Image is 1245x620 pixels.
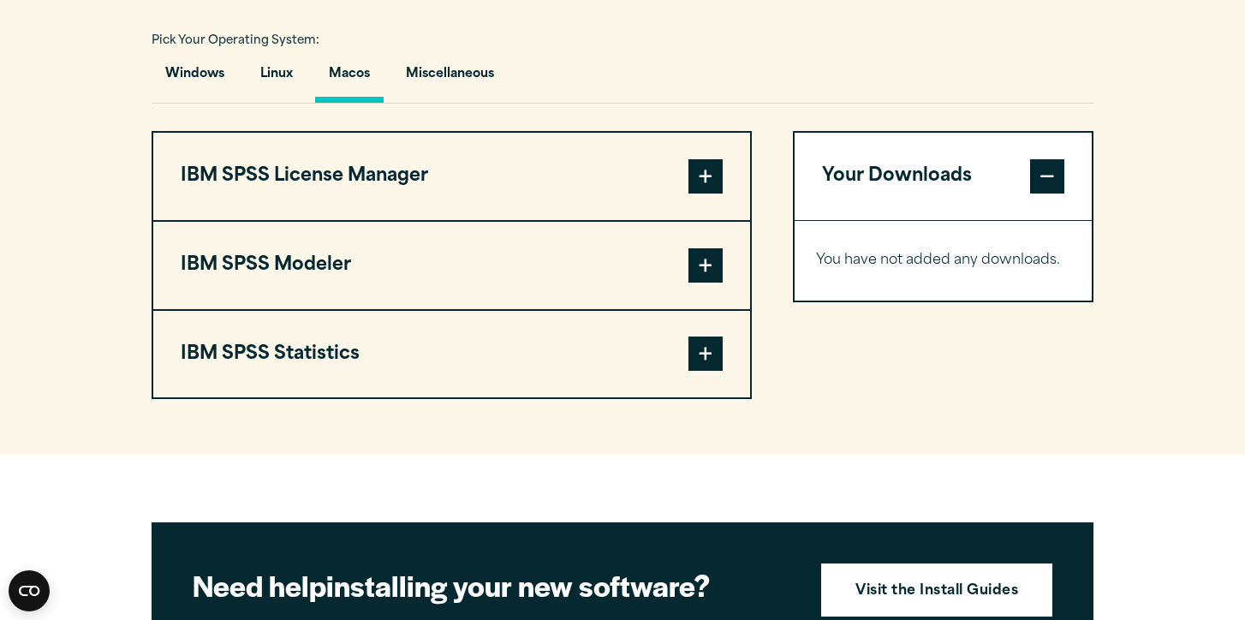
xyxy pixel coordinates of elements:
div: Your Downloads [795,220,1092,301]
button: IBM SPSS Statistics [153,311,750,398]
strong: Visit the Install Guides [855,581,1018,603]
strong: Need help [193,564,326,605]
button: Macos [315,54,384,103]
button: Windows [152,54,238,103]
button: Open CMP widget [9,570,50,611]
span: Pick Your Operating System: [152,35,319,46]
a: Visit the Install Guides [821,563,1052,617]
button: IBM SPSS Modeler [153,222,750,309]
p: You have not added any downloads. [816,248,1070,273]
button: IBM SPSS License Manager [153,133,750,220]
button: Linux [247,54,307,103]
button: Miscellaneous [392,54,508,103]
button: Your Downloads [795,133,1092,220]
h2: installing your new software? [193,566,792,605]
